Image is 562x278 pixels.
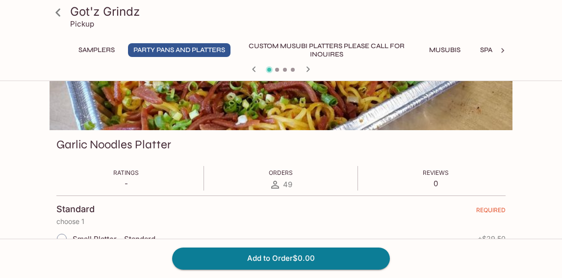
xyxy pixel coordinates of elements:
[56,218,506,225] p: choose 1
[70,19,94,28] p: Pickup
[128,43,230,57] button: Party Pans and Platters
[478,235,506,243] span: + $29.50
[238,43,415,57] button: Custom Musubi Platters PLEASE CALL FOR INQUIRES
[423,179,449,188] p: 0
[423,43,467,57] button: Musubis
[70,4,509,19] h3: Got'z Grindz
[73,43,120,57] button: Samplers
[423,169,449,176] span: Reviews
[113,179,139,188] p: -
[56,137,171,152] h3: Garlic Noodles Platter
[73,234,155,244] span: Small Platter - Standard
[113,169,139,176] span: Ratings
[475,43,537,57] button: Spam Musubis
[172,248,390,269] button: Add to Order$0.00
[476,206,506,218] span: REQUIRED
[269,169,293,176] span: Orders
[283,180,292,189] span: 49
[56,204,95,215] h4: Standard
